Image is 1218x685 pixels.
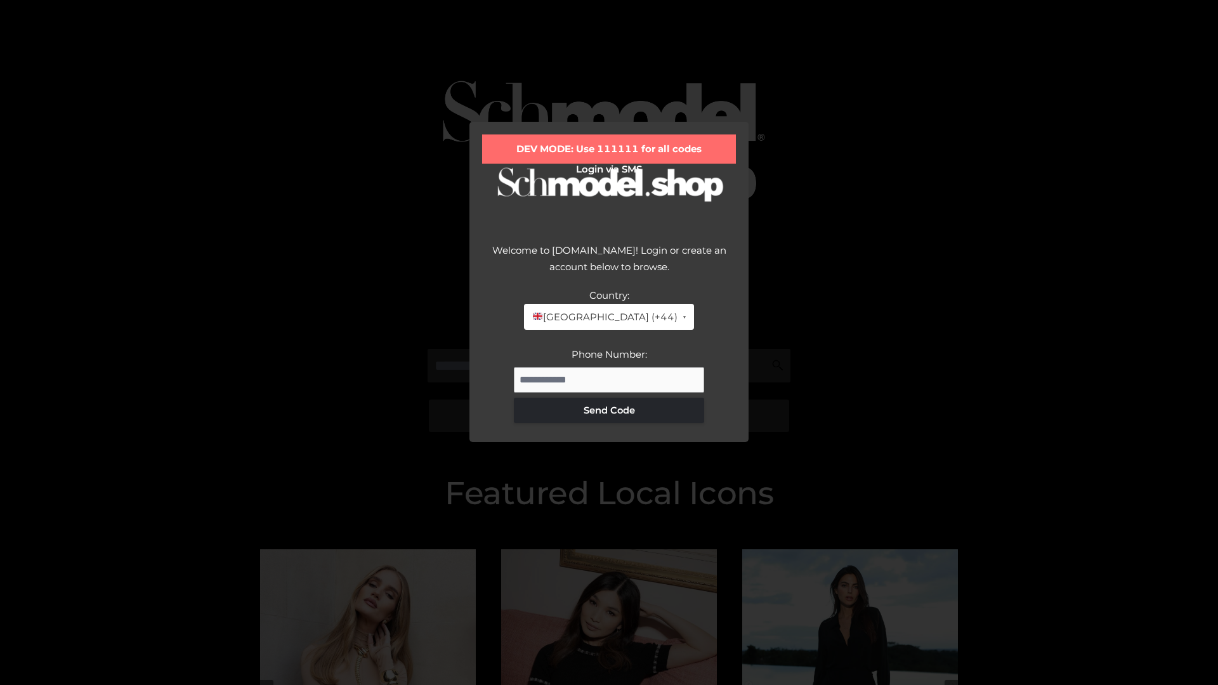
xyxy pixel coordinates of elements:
[482,164,736,175] h2: Login via SMS
[514,398,704,423] button: Send Code
[482,134,736,164] div: DEV MODE: Use 111111 for all codes
[482,242,736,287] div: Welcome to [DOMAIN_NAME]! Login or create an account below to browse.
[572,348,647,360] label: Phone Number:
[533,311,542,321] img: 🇬🇧
[532,309,677,325] span: [GEOGRAPHIC_DATA] (+44)
[589,289,629,301] label: Country:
